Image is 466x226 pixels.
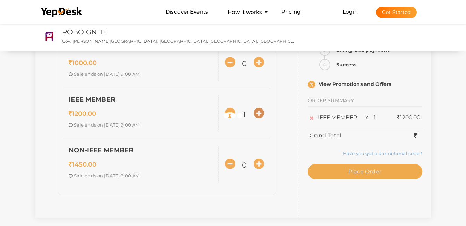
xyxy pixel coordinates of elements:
img: RSPMBPJE_small.png [42,29,57,45]
a: Discover Events [166,6,208,18]
a: Login [342,8,358,15]
button: Get Started [376,7,417,18]
a: ROBOIGNITE [62,28,108,36]
button: How it works [226,6,264,18]
a: Pricing [281,6,300,18]
p: Gov. [PERSON_NAME][GEOGRAPHIC_DATA], [GEOGRAPHIC_DATA], [GEOGRAPHIC_DATA], [GEOGRAPHIC_DATA] [62,38,295,44]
